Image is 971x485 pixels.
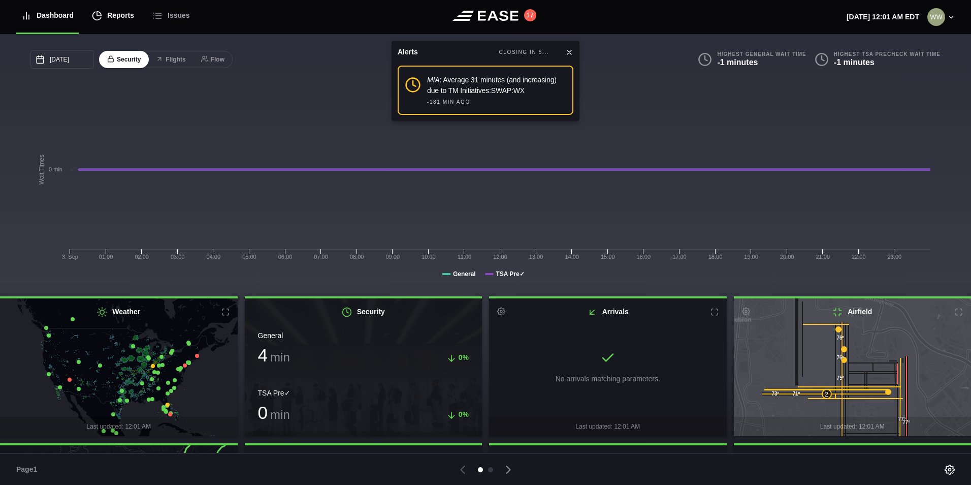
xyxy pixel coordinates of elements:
b: -1 minutes [717,58,758,67]
text: 12:00 [493,254,507,260]
text: 11:00 [458,254,472,260]
tspan: 3. Sep [62,254,78,260]
b: Highest TSA PreCheck Wait Time [834,51,941,57]
div: Alerts [398,47,418,57]
tspan: General [453,270,476,278]
button: 17 [524,9,536,21]
button: Flow [193,51,233,69]
text: 07:00 [314,254,328,260]
text: 03:00 [171,254,185,260]
h2: Parking [245,445,482,472]
span: min [270,350,290,364]
div: : Average 31 minutes (and increasing) due to TM Initiatives:SWAP:WX [427,75,566,96]
div: Last updated: 12:01 AM [489,417,727,436]
h2: Security [245,298,482,325]
text: 10:00 [422,254,436,260]
tspan: Wait Times [38,155,45,185]
div: Last updated: 12:01 AM [245,432,482,451]
em: MIA [427,76,439,84]
p: No arrivals matching parameters. [556,374,660,384]
text: 14:00 [565,254,579,260]
text: 23:00 [888,254,902,260]
p: [DATE] 12:01 AM EDT [847,12,919,22]
text: 17:00 [672,254,687,260]
div: -181 MIN AGO [427,98,470,106]
button: Flights [148,51,193,69]
text: 05:00 [242,254,256,260]
img: 44fab04170f095a2010eee22ca678195 [927,8,945,26]
input: mm/dd/yyyy [30,50,94,69]
text: 04:00 [207,254,221,260]
h3: 0 [258,404,290,421]
h2: Arrivals [489,298,727,325]
text: 16:00 [637,254,651,260]
button: Security [99,51,149,69]
tspan: TSA Pre✓ [496,270,524,278]
div: General [258,330,469,341]
text: 09:00 [385,254,400,260]
b: Highest General Wait Time [717,51,806,57]
h3: 4 [258,346,290,364]
text: 06:00 [278,254,293,260]
div: 2 [822,389,832,399]
tspan: 0 min [49,166,62,172]
text: 01:00 [99,254,113,260]
text: 19:00 [744,254,758,260]
div: CLOSING IN 5... [499,48,549,56]
h2: Departures [489,445,727,472]
b: -1 minutes [834,58,875,67]
span: Page 1 [16,464,42,475]
span: 0% [459,353,469,361]
text: 02:00 [135,254,149,260]
text: 18:00 [708,254,723,260]
text: 15:00 [601,254,615,260]
div: TSA Pre✓ [258,388,469,399]
text: 13:00 [529,254,543,260]
text: 20:00 [780,254,794,260]
span: min [270,408,290,421]
span: 0% [459,410,469,418]
text: 22:00 [852,254,866,260]
text: 21:00 [816,254,830,260]
text: 08:00 [350,254,364,260]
